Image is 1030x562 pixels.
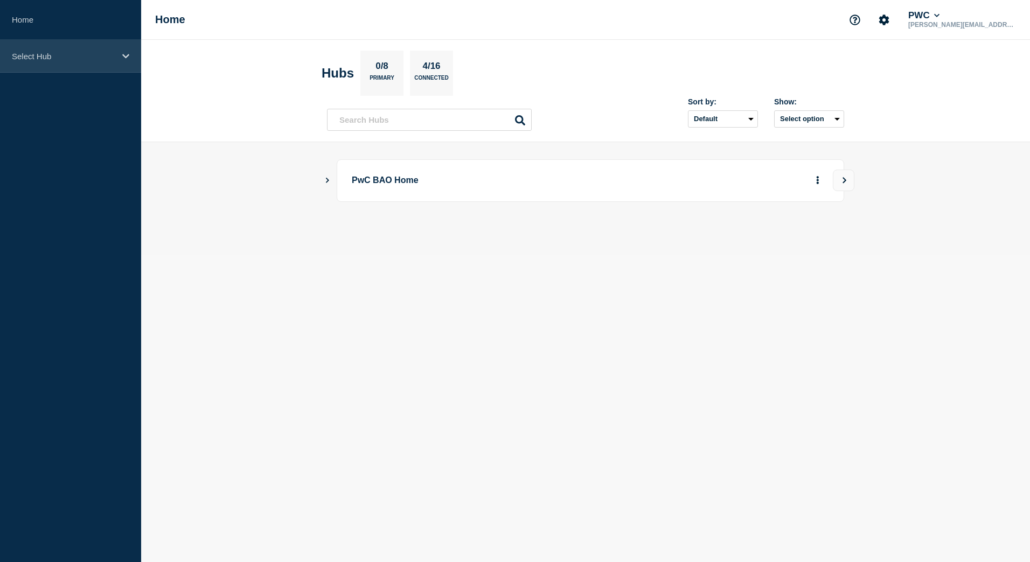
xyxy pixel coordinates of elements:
[370,75,394,86] p: Primary
[774,110,844,128] button: Select option
[155,13,185,26] h1: Home
[873,9,895,31] button: Account settings
[322,66,354,81] h2: Hubs
[12,52,115,61] p: Select Hub
[844,9,866,31] button: Support
[327,109,532,131] input: Search Hubs
[325,177,330,185] button: Show Connected Hubs
[906,21,1018,29] p: [PERSON_NAME][EMAIL_ADDRESS][PERSON_NAME][DOMAIN_NAME]
[688,97,758,106] div: Sort by:
[414,75,448,86] p: Connected
[352,171,650,191] p: PwC BAO Home
[906,10,942,21] button: PWC
[774,97,844,106] div: Show:
[688,110,758,128] select: Sort by
[419,61,444,75] p: 4/16
[833,170,854,191] button: View
[811,171,825,191] button: More actions
[372,61,393,75] p: 0/8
